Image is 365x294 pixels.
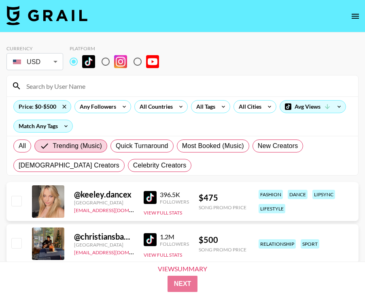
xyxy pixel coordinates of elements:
[6,6,87,25] img: Grail Talent
[160,199,189,205] div: Followers
[21,79,353,92] input: Search by User Name
[144,191,157,204] img: TikTok
[74,206,155,213] a: [EMAIL_ADDRESS][DOMAIN_NAME]
[74,200,134,206] div: [GEOGRAPHIC_DATA]
[199,235,246,245] div: $ 500
[234,101,263,113] div: All Cities
[151,265,214,273] div: View Summary
[258,141,298,151] span: New Creators
[182,141,244,151] span: Most Booked (Music)
[199,193,246,203] div: $ 475
[160,241,189,247] div: Followers
[259,204,285,213] div: lifestyle
[74,189,134,200] div: @ keeley.dancex
[191,101,217,113] div: All Tags
[144,210,182,216] button: View Full Stats
[144,233,157,246] img: TikTok
[114,55,127,68] img: Instagram
[259,190,283,199] div: fashion
[14,101,71,113] div: Price: $0-$500
[146,55,159,68] img: YouTube
[347,8,363,24] button: open drawer
[8,55,62,69] div: USD
[74,242,134,248] div: [GEOGRAPHIC_DATA]
[14,120,72,132] div: Match Any Tags
[70,45,166,52] div: Platform
[82,55,95,68] img: TikTok
[75,101,118,113] div: Any Followers
[53,141,102,151] span: Trending (Music)
[312,190,335,199] div: lipsync
[19,141,26,151] span: All
[301,239,319,249] div: sport
[74,248,155,255] a: [EMAIL_ADDRESS][DOMAIN_NAME]
[19,161,119,170] span: [DEMOGRAPHIC_DATA] Creators
[259,239,296,249] div: relationship
[133,161,187,170] span: Celebrity Creators
[199,204,246,210] div: Song Promo Price
[6,45,63,52] div: Currency
[74,232,134,242] div: @ christiansbanned
[144,252,182,258] button: View Full Stats
[135,101,174,113] div: All Countries
[116,141,168,151] span: Quick Turnaround
[168,276,198,292] button: Next
[199,247,246,253] div: Song Promo Price
[160,233,189,241] div: 1.2M
[288,190,308,199] div: dance
[160,191,189,199] div: 396.5K
[280,101,346,113] div: Avg Views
